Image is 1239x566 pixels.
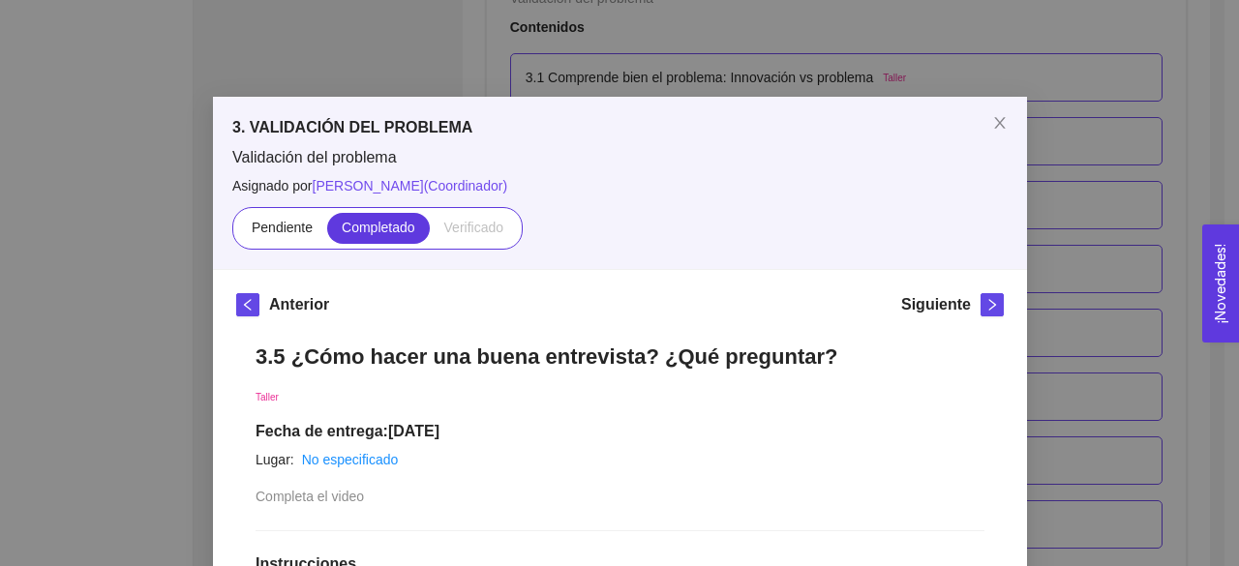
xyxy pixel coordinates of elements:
[981,293,1004,316] button: right
[342,220,415,235] span: Completado
[232,175,1008,196] span: Asignado por
[236,293,259,316] button: left
[256,489,364,504] span: Completa el video
[232,147,1008,168] span: Validación del problema
[301,452,398,467] a: No especificado
[900,293,970,316] h5: Siguiente
[256,422,984,441] h1: Fecha de entrega: [DATE]
[312,178,507,194] span: [PERSON_NAME] ( Coordinador )
[256,343,984,370] h1: 3.5 ¿Cómo hacer una buena entrevista? ¿Qué preguntar?
[256,392,279,402] span: Taller
[251,220,312,235] span: Pendiente
[1202,224,1239,343] button: Open Feedback Widget
[256,449,294,470] article: Lugar:
[237,298,258,312] span: left
[269,293,329,316] h5: Anterior
[443,220,502,235] span: Verificado
[973,97,1027,151] button: Close
[992,115,1008,131] span: close
[232,116,1008,139] h5: 3. VALIDACIÓN DEL PROBLEMA
[982,298,1003,312] span: right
